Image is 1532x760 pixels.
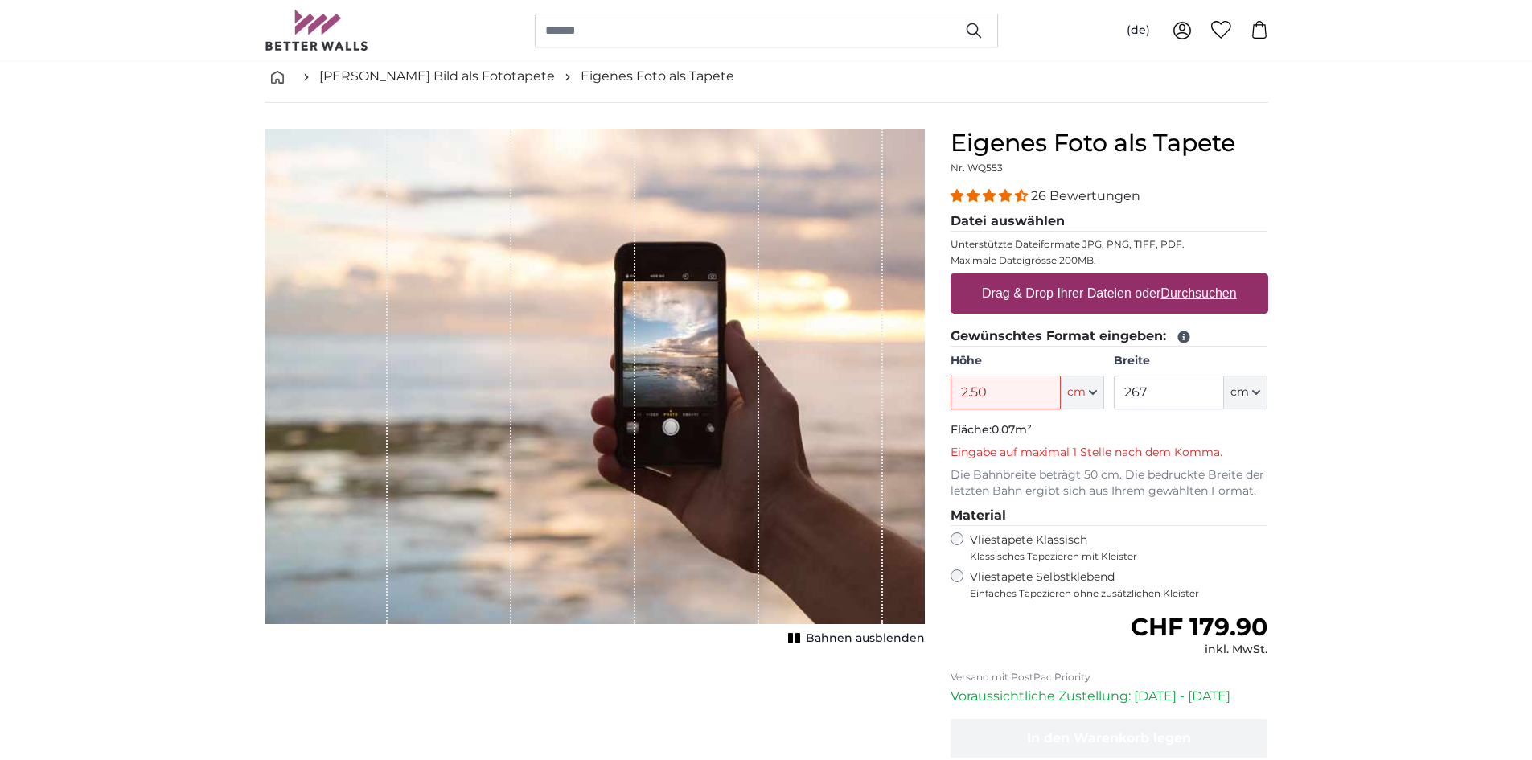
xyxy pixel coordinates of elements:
[951,671,1268,684] p: Versand mit PostPac Priority
[1114,353,1267,369] label: Breite
[970,532,1255,563] label: Vliestapete Klassisch
[265,129,925,650] div: 1 of 1
[1160,286,1236,300] u: Durchsuchen
[951,422,1268,438] p: Fläche:
[951,129,1268,158] h1: Eigenes Foto als Tapete
[951,353,1104,369] label: Höhe
[1027,730,1191,746] span: In den Warenkorb legen
[1061,376,1104,409] button: cm
[1031,188,1140,203] span: 26 Bewertungen
[951,254,1268,267] p: Maximale Dateigrösse 200MB.
[319,67,555,86] a: [PERSON_NAME] Bild als Fototapete
[1114,16,1163,45] button: (de)
[1224,376,1267,409] button: cm
[806,631,925,647] span: Bahnen ausblenden
[951,238,1268,251] p: Unterstützte Dateiformate JPG, PNG, TIFF, PDF.
[951,687,1268,706] p: Voraussichtliche Zustellung: [DATE] - [DATE]
[1230,384,1249,401] span: cm
[951,719,1268,758] button: In den Warenkorb legen
[951,467,1268,499] p: Die Bahnbreite beträgt 50 cm. Die bedruckte Breite der letzten Bahn ergibt sich aus Ihrem gewählt...
[951,327,1268,347] legend: Gewünschtes Format eingeben:
[951,445,1268,461] p: Eingabe auf maximal 1 Stelle nach dem Komma.
[783,627,925,650] button: Bahnen ausblenden
[951,506,1268,526] legend: Material
[970,550,1255,563] span: Klassisches Tapezieren mit Kleister
[1131,642,1267,658] div: inkl. MwSt.
[951,212,1268,232] legend: Datei auswählen
[970,587,1268,600] span: Einfaches Tapezieren ohne zusätzlichen Kleister
[975,277,1243,310] label: Drag & Drop Ihrer Dateien oder
[265,51,1268,103] nav: breadcrumbs
[992,422,1032,437] span: 0.07m²
[970,569,1268,600] label: Vliestapete Selbstklebend
[951,188,1031,203] span: 4.54 stars
[581,67,734,86] a: Eigenes Foto als Tapete
[951,162,1003,174] span: Nr. WQ553
[1067,384,1086,401] span: cm
[1131,612,1267,642] span: CHF 179.90
[265,10,369,51] img: Betterwalls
